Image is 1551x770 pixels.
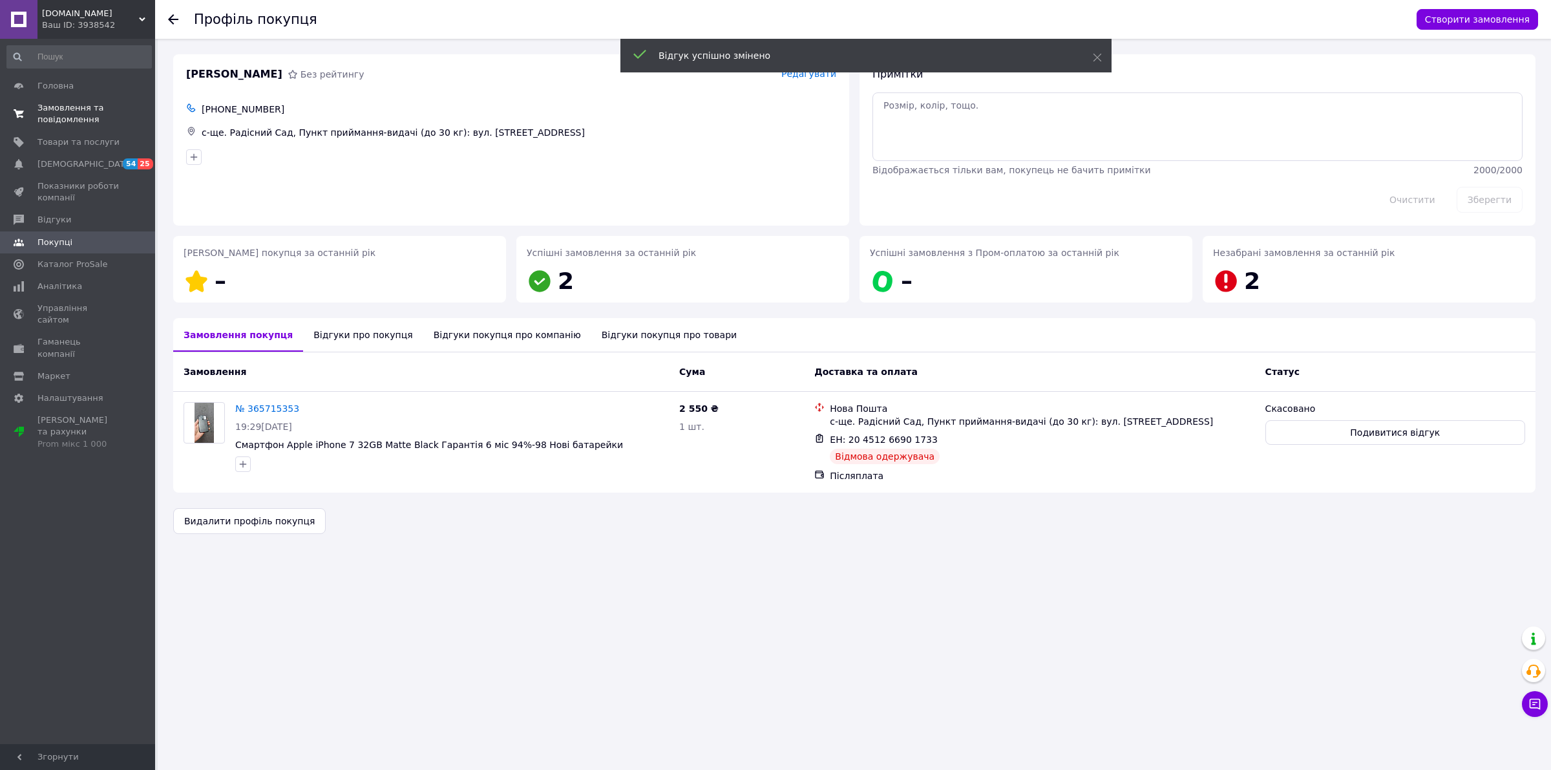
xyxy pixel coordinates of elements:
[814,367,918,377] span: Доставка та оплата
[195,403,213,443] img: Фото товару
[215,268,226,294] span: –
[1244,268,1260,294] span: 2
[1213,248,1395,258] span: Незабрані замовлення за останній рік
[184,402,225,444] a: Фото товару
[423,318,591,352] div: Відгуки покупця про компанію
[37,259,107,270] span: Каталог ProSale
[1265,402,1525,415] div: Скасовано
[679,422,704,432] span: 1 шт.
[6,45,152,69] input: Пошук
[168,13,178,26] div: Повернутися назад
[194,12,317,27] h1: Профіль покупця
[1350,426,1440,439] span: Подивитися відгук
[830,434,938,445] span: ЕН: 20 4512 6690 1733
[37,392,103,404] span: Налаштування
[1265,367,1300,377] span: Статус
[1417,9,1538,30] button: Створити замовлення
[184,367,246,377] span: Замовлення
[830,402,1254,415] div: Нова Пошта
[123,158,138,169] span: 54
[37,180,120,204] span: Показники роботи компанії
[199,123,839,142] div: с-ще. Радісний Сад, Пункт приймання-видачі (до 30 кг): вул. [STREET_ADDRESS]
[679,367,705,377] span: Cума
[173,318,303,352] div: Замовлення покупця
[42,19,155,31] div: Ваш ID: 3938542
[37,102,120,125] span: Замовлення та повідомлення
[830,449,940,464] div: Відмова одержувача
[173,508,326,534] button: Видалити профіль покупця
[591,318,747,352] div: Відгуки покупця про товари
[1473,165,1523,175] span: 2000 / 2000
[527,248,696,258] span: Успішні замовлення за останній рік
[37,414,120,450] span: [PERSON_NAME] та рахунки
[901,268,913,294] span: –
[303,318,423,352] div: Відгуки про покупця
[37,370,70,382] span: Маркет
[872,165,1151,175] span: Відображається тільки вам, покупець не бачить примітки
[37,158,133,170] span: [DEMOGRAPHIC_DATA]
[37,281,82,292] span: Аналітика
[37,438,120,450] div: Prom мікс 1 000
[830,469,1254,482] div: Післяплата
[830,415,1254,428] div: с-ще. Радісний Сад, Пункт приймання-видачі (до 30 кг): вул. [STREET_ADDRESS]
[679,403,719,414] span: 2 550 ₴
[37,80,74,92] span: Головна
[184,248,375,258] span: [PERSON_NAME] покупця за останній рік
[199,100,839,118] div: [PHONE_NUMBER]
[42,8,139,19] span: rgp.apple.ua
[235,403,299,414] a: № 365715353
[659,49,1060,62] div: Відгук успішно змінено
[37,303,120,326] span: Управління сайтом
[1522,691,1548,717] button: Чат з покупцем
[235,440,623,450] a: Смартфон Apple iPhone 7 32GB Matte Black Гарантія 6 міс 94%-98 Нові батарейки
[37,214,71,226] span: Відгуки
[301,69,364,80] span: Без рейтингу
[186,67,282,82] span: [PERSON_NAME]
[870,248,1119,258] span: Успішні замовлення з Пром-оплатою за останній рік
[37,237,72,248] span: Покупці
[37,136,120,148] span: Товари та послуги
[558,268,574,294] span: 2
[138,158,153,169] span: 25
[1265,420,1525,445] button: Подивитися відгук
[235,422,292,432] span: 19:29[DATE]
[37,336,120,359] span: Гаманець компанії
